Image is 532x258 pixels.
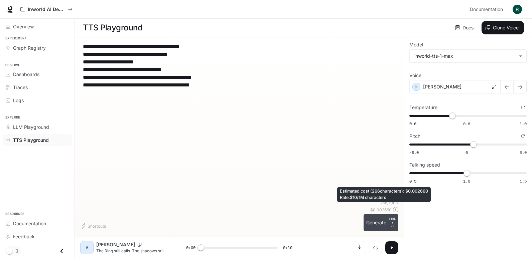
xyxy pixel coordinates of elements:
span: 1.0 [463,178,470,184]
button: Shortcuts [80,221,109,231]
span: 0:16 [283,244,292,251]
div: inworld-tts-1-max [414,53,516,59]
button: Close drawer [54,244,69,258]
span: -5.0 [409,150,419,155]
span: 0:00 [186,244,195,251]
a: Docs [454,21,476,34]
a: Graph Registry [3,42,72,54]
span: Logs [13,97,24,104]
span: 1.5 [520,178,527,184]
button: Download audio [353,241,366,254]
div: Estimated cost ( 266 characters): $ 0.002660 Rate: $10/1M characters [337,187,431,202]
p: Pitch [409,134,420,139]
a: Dashboards [3,68,72,80]
span: Dark mode toggle [6,247,13,254]
p: [PERSON_NAME] [96,241,135,248]
h1: TTS Playground [83,21,142,34]
a: Overview [3,21,72,32]
p: $ 0.002660 [370,207,392,213]
a: Logs [3,94,72,106]
button: Clone Voice [482,21,524,34]
span: Documentation [13,220,46,227]
p: Inworld AI Demos [28,7,65,12]
span: 0 [465,150,468,155]
button: Inspect [369,241,382,254]
span: 1.0 [520,121,527,126]
a: Documentation [3,218,72,229]
span: 0.5 [409,178,416,184]
button: Reset to default [519,133,527,140]
span: 0.8 [463,121,470,126]
div: inworld-tts-1-max [410,50,526,62]
span: Overview [13,23,34,30]
p: Voice [409,73,421,78]
a: LLM Playground [3,121,72,133]
span: Dashboards [13,71,39,78]
p: ⏎ [389,217,396,229]
p: The Ring still calls. The shadows still whisper. And the stories? They’ve only just begun.” Hit l... [96,248,170,254]
button: All workspaces [17,3,76,16]
p: [PERSON_NAME] [423,83,461,90]
a: TTS Playground [3,134,72,146]
div: A [82,242,92,253]
p: CTRL + [389,217,396,225]
p: Talking speed [409,163,440,167]
span: Traces [13,84,28,91]
button: Copy Voice ID [135,243,144,247]
span: 0.6 [409,121,416,126]
img: User avatar [513,5,522,14]
p: Temperature [409,105,437,110]
span: Feedback [13,233,35,240]
a: Feedback [3,231,72,242]
span: TTS Playground [13,137,49,144]
button: GenerateCTRL +⏎ [364,214,398,231]
a: Documentation [467,3,508,16]
span: Documentation [470,5,503,14]
span: Graph Registry [13,44,46,51]
button: Reset to default [519,104,527,111]
button: User avatar [511,3,524,16]
a: Traces [3,81,72,93]
span: LLM Playground [13,123,49,131]
span: 5.0 [520,150,527,155]
p: Model [409,42,423,47]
